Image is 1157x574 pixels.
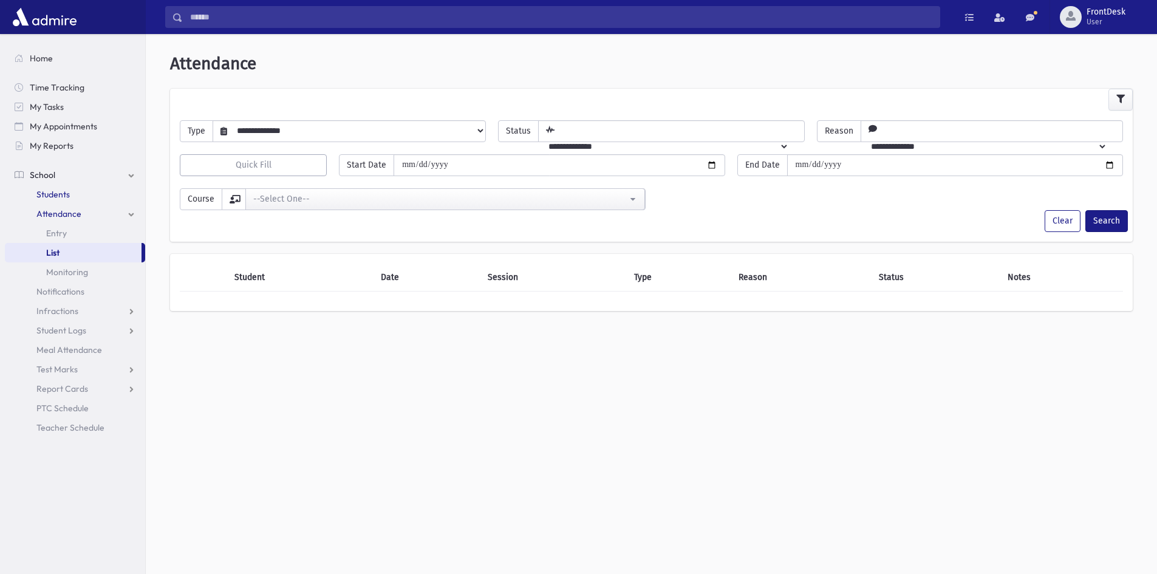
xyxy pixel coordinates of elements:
[5,262,145,282] a: Monitoring
[36,286,84,297] span: Notifications
[180,120,213,142] span: Type
[30,101,64,112] span: My Tasks
[5,282,145,301] a: Notifications
[5,321,145,340] a: Student Logs
[253,193,627,205] div: --Select One--
[36,208,81,219] span: Attendance
[817,120,861,142] span: Reason
[36,364,78,375] span: Test Marks
[30,121,97,132] span: My Appointments
[1000,264,1123,292] th: Notes
[36,403,89,414] span: PTC Schedule
[5,224,145,243] a: Entry
[180,154,327,176] button: Quick Fill
[5,185,145,204] a: Students
[5,340,145,360] a: Meal Attendance
[5,360,145,379] a: Test Marks
[183,6,940,28] input: Search
[36,344,102,355] span: Meal Attendance
[36,325,86,336] span: Student Logs
[36,422,104,433] span: Teacher Schedule
[5,398,145,418] a: PTC Schedule
[5,78,145,97] a: Time Tracking
[339,154,394,176] span: Start Date
[5,97,145,117] a: My Tasks
[170,53,256,73] span: Attendance
[36,189,70,200] span: Students
[30,53,53,64] span: Home
[36,383,88,394] span: Report Cards
[1087,7,1125,17] span: FrontDesk
[480,264,627,292] th: Session
[5,136,145,155] a: My Reports
[1087,17,1125,27] span: User
[1085,210,1128,232] button: Search
[5,301,145,321] a: Infractions
[872,264,1000,292] th: Status
[5,49,145,68] a: Home
[36,306,78,316] span: Infractions
[737,154,788,176] span: End Date
[1045,210,1080,232] button: Clear
[30,82,84,93] span: Time Tracking
[5,243,142,262] a: List
[46,247,60,258] span: List
[5,117,145,136] a: My Appointments
[46,228,67,239] span: Entry
[374,264,480,292] th: Date
[627,264,732,292] th: Type
[731,264,872,292] th: Reason
[236,160,271,170] span: Quick Fill
[5,204,145,224] a: Attendance
[180,188,222,210] span: Course
[5,379,145,398] a: Report Cards
[46,267,88,278] span: Monitoring
[5,418,145,437] a: Teacher Schedule
[245,188,645,210] button: --Select One--
[227,264,374,292] th: Student
[30,140,73,151] span: My Reports
[5,165,145,185] a: School
[10,5,80,29] img: AdmirePro
[30,169,55,180] span: School
[498,120,539,142] span: Status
